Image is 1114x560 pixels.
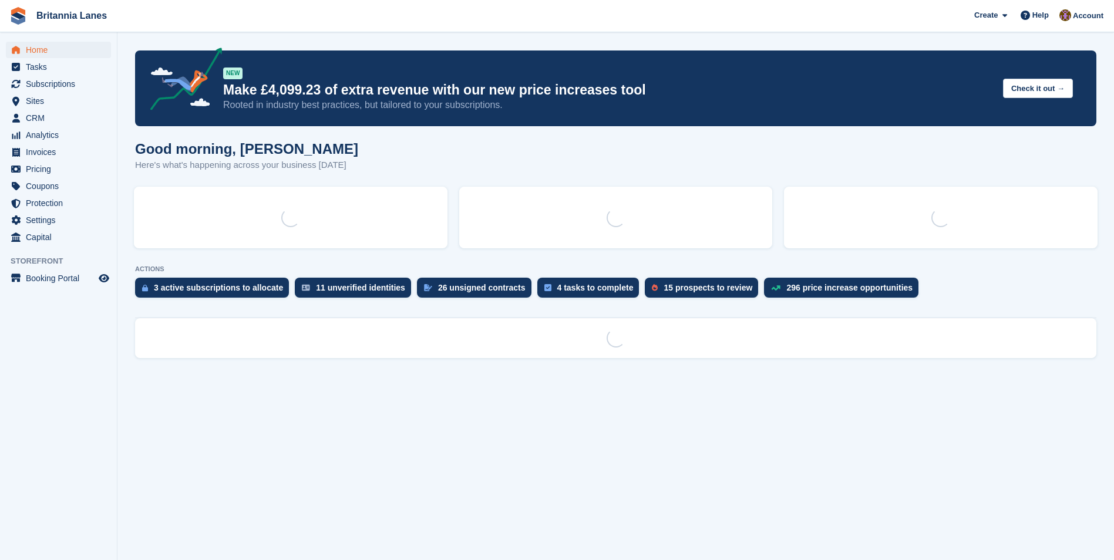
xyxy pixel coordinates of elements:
a: menu [6,144,111,160]
a: menu [6,76,111,92]
span: Help [1032,9,1049,21]
img: active_subscription_to_allocate_icon-d502201f5373d7db506a760aba3b589e785aa758c864c3986d89f69b8ff3... [142,284,148,292]
p: Make £4,099.23 of extra revenue with our new price increases tool [223,82,994,99]
div: 4 tasks to complete [557,283,634,292]
span: Tasks [26,59,96,75]
img: Andy Collier [1059,9,1071,21]
a: menu [6,178,111,194]
a: 296 price increase opportunities [764,278,924,303]
a: menu [6,127,111,143]
div: NEW [223,68,243,79]
span: Booking Portal [26,270,96,286]
span: Pricing [26,161,96,177]
span: Capital [26,229,96,245]
a: 11 unverified identities [295,278,417,303]
div: 26 unsigned contracts [438,283,526,292]
div: 3 active subscriptions to allocate [154,283,283,292]
span: Invoices [26,144,96,160]
p: Rooted in industry best practices, but tailored to your subscriptions. [223,99,994,112]
a: 26 unsigned contracts [417,278,537,303]
button: Check it out → [1003,79,1073,98]
a: menu [6,93,111,109]
h1: Good morning, [PERSON_NAME] [135,141,358,157]
div: 11 unverified identities [316,283,405,292]
a: menu [6,270,111,286]
a: Britannia Lanes [32,6,112,25]
span: Home [26,42,96,58]
span: Settings [26,212,96,228]
a: 3 active subscriptions to allocate [135,278,295,303]
p: ACTIONS [135,265,1096,273]
img: verify_identity-adf6edd0f0f0b5bbfe63781bf79b02c33cf7c696d77639b501bdc392416b5a36.svg [302,284,310,291]
a: 4 tasks to complete [537,278,645,303]
a: 15 prospects to review [645,278,764,303]
img: price-adjustments-announcement-icon-8257ccfd72463d97f412b2fc003d46551f7dbcb40ab6d574587a9cd5c0d94... [140,48,223,114]
p: Here's what's happening across your business [DATE] [135,158,358,172]
a: menu [6,195,111,211]
a: Preview store [97,271,111,285]
div: 296 price increase opportunities [786,283,913,292]
a: menu [6,161,111,177]
a: menu [6,212,111,228]
span: CRM [26,110,96,126]
span: Analytics [26,127,96,143]
span: Coupons [26,178,96,194]
span: Subscriptions [26,76,96,92]
span: Sites [26,93,96,109]
span: Protection [26,195,96,211]
img: price_increase_opportunities-93ffe204e8149a01c8c9dc8f82e8f89637d9d84a8eef4429ea346261dce0b2c0.svg [771,285,780,291]
img: task-75834270c22a3079a89374b754ae025e5fb1db73e45f91037f5363f120a921f8.svg [544,284,551,291]
img: stora-icon-8386f47178a22dfd0bd8f6a31ec36ba5ce8667c1dd55bd0f319d3a0aa187defe.svg [9,7,27,25]
span: Account [1073,10,1103,22]
div: 15 prospects to review [664,283,752,292]
a: menu [6,42,111,58]
a: menu [6,59,111,75]
a: menu [6,229,111,245]
img: prospect-51fa495bee0391a8d652442698ab0144808aea92771e9ea1ae160a38d050c398.svg [652,284,658,291]
span: Create [974,9,998,21]
img: contract_signature_icon-13c848040528278c33f63329250d36e43548de30e8caae1d1a13099fd9432cc5.svg [424,284,432,291]
span: Storefront [11,255,117,267]
a: menu [6,110,111,126]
